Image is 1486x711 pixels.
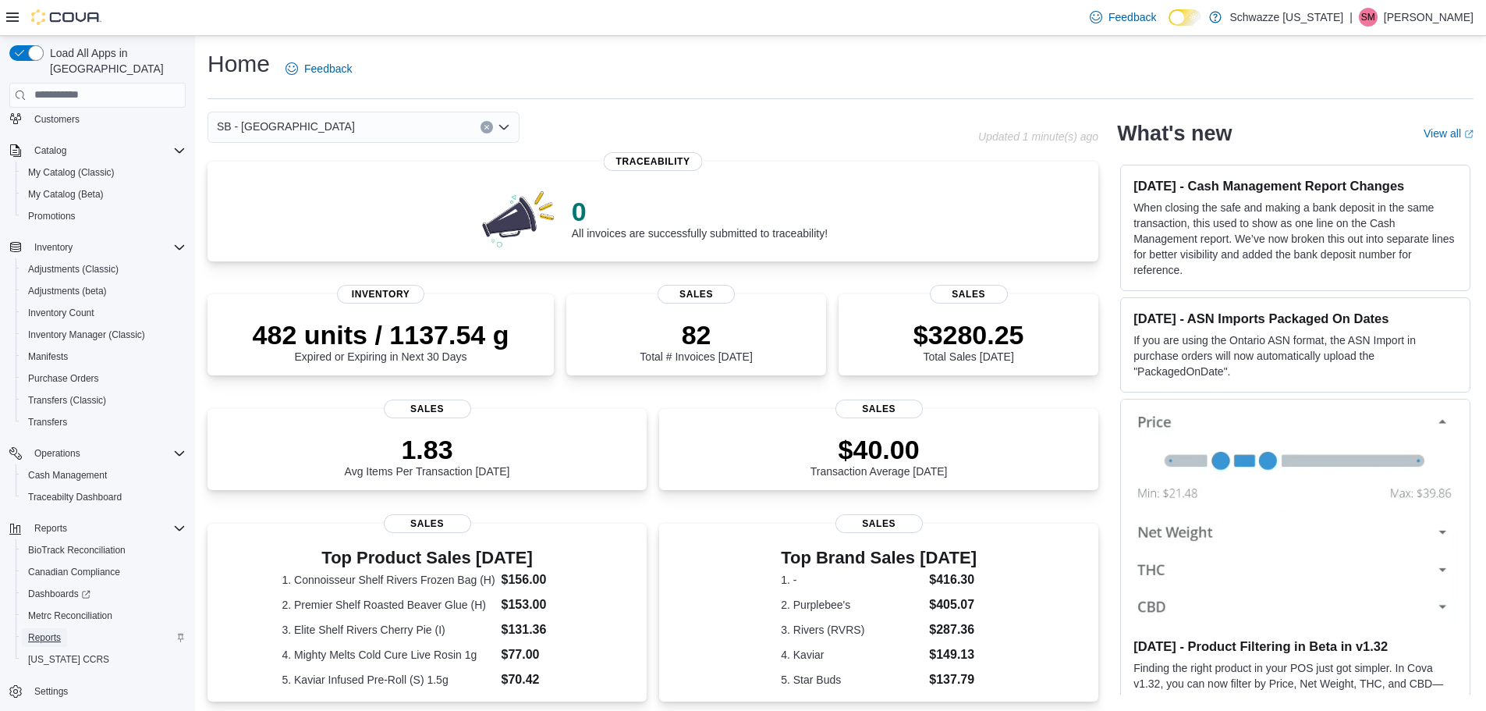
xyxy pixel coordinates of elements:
div: Total Sales [DATE] [913,319,1024,363]
p: If you are using the Ontario ASN format, the ASN Import in purchase orders will now automatically... [1133,332,1457,379]
button: Operations [3,443,192,464]
button: My Catalog (Classic) [16,162,192,183]
button: Cash Management [16,464,192,486]
span: Purchase Orders [28,372,99,385]
span: Inventory [337,285,424,304]
dd: $77.00 [502,645,573,664]
span: Promotions [22,207,186,226]
span: Adjustments (beta) [28,285,107,297]
span: Dark Mode [1169,26,1169,27]
a: Cash Management [22,466,113,485]
span: Inventory Manager (Classic) [22,325,186,344]
img: Cova [31,9,101,25]
span: Metrc Reconciliation [22,606,186,625]
img: 0 [478,187,559,249]
h3: Top Product Sales [DATE] [282,549,572,567]
a: Manifests [22,347,74,366]
svg: External link [1464,130,1474,139]
button: Transfers [16,411,192,433]
button: Operations [28,444,87,463]
h3: [DATE] - Cash Management Report Changes [1133,178,1457,194]
dd: $70.42 [502,670,573,689]
dd: $287.36 [929,620,977,639]
span: My Catalog (Beta) [22,185,186,204]
dt: 3. Rivers (RVRS) [781,622,923,638]
button: BioTrack Reconciliation [16,539,192,561]
button: My Catalog (Beta) [16,183,192,205]
span: Manifests [22,347,186,366]
button: Metrc Reconciliation [16,605,192,627]
span: Promotions [28,210,76,222]
dt: 4. Mighty Melts Cold Cure Live Rosin 1g [282,647,495,663]
span: Transfers (Classic) [22,391,186,410]
span: Catalog [34,144,66,157]
a: Promotions [22,207,82,226]
p: 1.83 [345,434,510,465]
div: Expired or Expiring in Next 30 Days [253,319,509,363]
button: Catalog [28,141,73,160]
dt: 1. Connoisseur Shelf Rivers Frozen Bag (H) [282,572,495,588]
span: [US_STATE] CCRS [28,653,109,666]
span: Inventory Count [28,307,94,319]
a: Customers [28,110,86,129]
h3: [DATE] - Product Filtering in Beta in v1.32 [1133,638,1457,654]
span: Sales [835,514,923,533]
dt: 4. Kaviar [781,647,923,663]
span: Traceabilty Dashboard [22,488,186,507]
span: Canadian Compliance [28,566,120,578]
span: Operations [34,447,80,460]
p: | [1349,8,1353,27]
dt: 5. Kaviar Infused Pre-Roll (S) 1.5g [282,672,495,688]
button: Adjustments (beta) [16,280,192,302]
p: $3280.25 [913,319,1024,350]
button: Purchase Orders [16,368,192,389]
p: $40.00 [810,434,948,465]
span: Settings [34,685,68,698]
dt: 3. Elite Shelf Rivers Cherry Pie (I) [282,622,495,638]
dd: $131.36 [502,620,573,639]
p: [PERSON_NAME] [1384,8,1474,27]
div: Transaction Average [DATE] [810,434,948,478]
a: [US_STATE] CCRS [22,650,115,669]
dt: 2. Premier Shelf Roasted Beaver Glue (H) [282,597,495,613]
button: Catalog [3,140,192,162]
a: Feedback [279,53,358,84]
a: Transfers (Classic) [22,391,112,410]
button: Manifests [16,346,192,368]
a: BioTrack Reconciliation [22,541,132,560]
span: Sales [658,285,736,304]
h3: Top Brand Sales [DATE] [781,549,977,567]
dt: 5. Star Buds [781,672,923,688]
div: Avg Items Per Transaction [DATE] [345,434,510,478]
span: Dashboards [22,585,186,603]
span: Sales [384,514,471,533]
span: SB - [GEOGRAPHIC_DATA] [217,117,355,136]
button: Open list of options [498,121,510,133]
a: Canadian Compliance [22,563,126,581]
button: Reports [16,627,192,649]
span: BioTrack Reconciliation [28,544,126,556]
span: Traceabilty Dashboard [28,491,122,503]
p: Updated 1 minute(s) ago [978,130,1098,143]
span: Sales [835,400,923,418]
span: Feedback [304,61,352,76]
span: My Catalog (Classic) [22,163,186,182]
a: Inventory Manager (Classic) [22,325,151,344]
p: 82 [640,319,752,350]
span: Inventory Count [22,304,186,322]
dd: $405.07 [929,595,977,614]
span: Load All Apps in [GEOGRAPHIC_DATA] [44,45,186,76]
button: Reports [3,517,192,539]
div: Total # Invoices [DATE] [640,319,752,363]
dd: $153.00 [502,595,573,614]
p: 0 [572,196,828,227]
a: Transfers [22,413,73,432]
a: Feedback [1083,2,1162,33]
a: Dashboards [16,583,192,605]
a: View allExternal link [1424,127,1474,140]
a: Traceabilty Dashboard [22,488,128,507]
span: BioTrack Reconciliation [22,541,186,560]
a: My Catalog (Classic) [22,163,121,182]
button: Transfers (Classic) [16,389,192,411]
dd: $137.79 [929,670,977,689]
